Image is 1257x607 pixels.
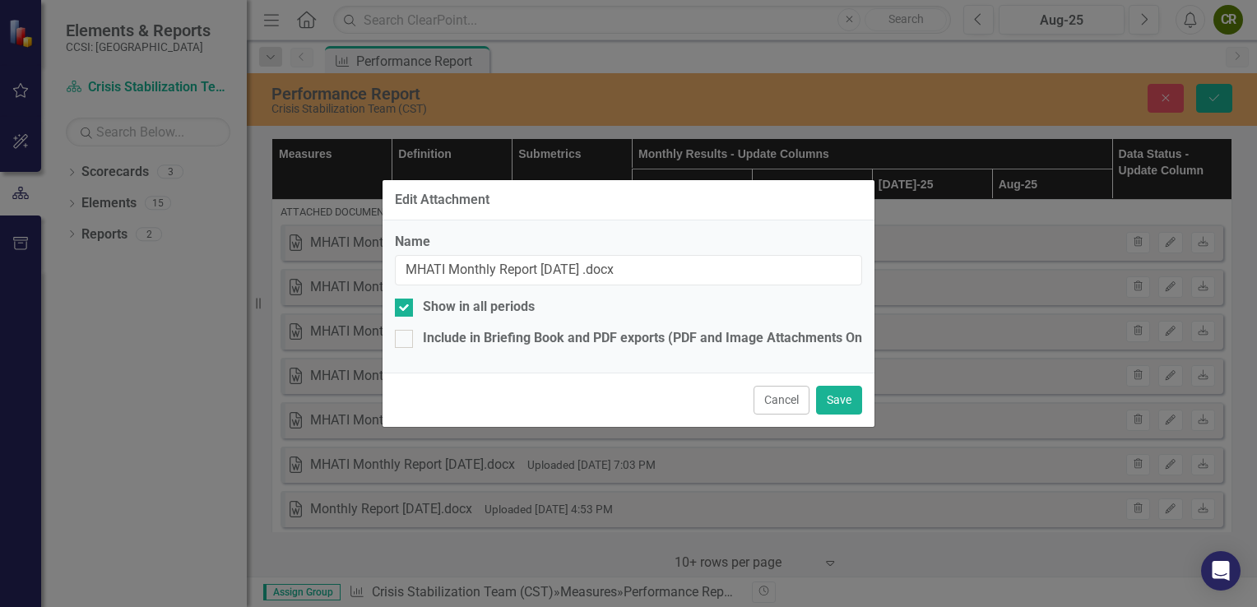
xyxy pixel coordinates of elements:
[423,298,535,317] div: Show in all periods
[423,329,877,348] div: Include in Briefing Book and PDF exports (PDF and Image Attachments Only)
[816,386,862,415] button: Save
[395,255,862,285] input: Name
[395,192,489,207] div: Edit Attachment
[1201,551,1241,591] div: Open Intercom Messenger
[754,386,809,415] button: Cancel
[395,233,862,252] label: Name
